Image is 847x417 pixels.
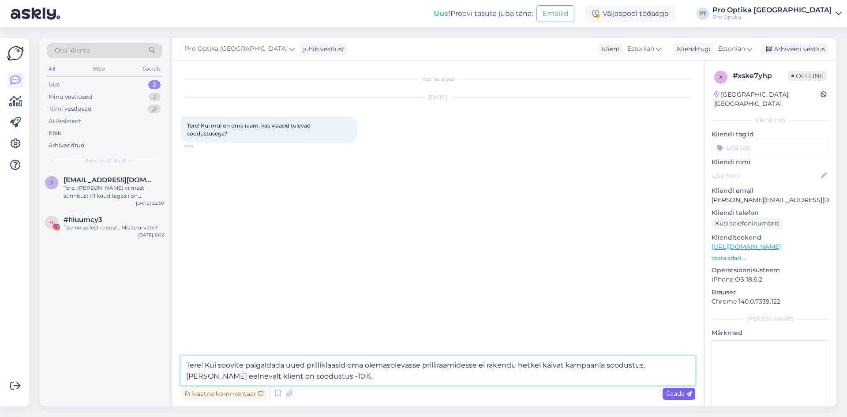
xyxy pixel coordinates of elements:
[7,45,24,62] img: Askly Logo
[712,130,829,139] p: Kliendi tag'id
[181,75,695,83] div: Vestlus algas
[181,94,695,101] div: [DATE]
[49,93,92,101] div: Minu vestlused
[718,44,745,54] span: Estonian
[712,186,829,195] p: Kliendi email
[181,356,695,385] textarea: Tere! Kui soovite paigaldada uued prilliklaasid oma olemasolevasse prilliraamidesse ei rakendu he...
[64,224,164,232] div: Teeme sellest reposti. Mis te arvate?
[712,141,829,154] input: Lisa tag
[598,45,620,54] div: Klient
[181,388,267,400] div: Privaatne kommentaar
[84,157,125,165] span: Uued vestlused
[697,8,709,20] div: PT
[50,179,53,186] span: J
[148,80,161,89] div: 2
[585,6,675,22] div: Väljaspool tööaega
[666,390,692,398] span: Saada
[712,7,842,21] a: Pro Optika [GEOGRAPHIC_DATA]Pro Optika
[712,297,829,306] p: Chrome 140.0.7339.122
[49,141,85,150] div: Arhiveeritud
[149,93,161,101] div: 2
[712,254,829,262] p: Vaata edasi ...
[64,184,164,200] div: Tere. [PERSON_NAME] viimast sünnitust (11 kuud tagasi) on silmanägemine hullem kui muidu, pideval...
[712,315,829,323] div: [PERSON_NAME]
[712,243,781,251] a: [URL][DOMAIN_NAME]
[712,171,819,180] input: Lisa nimi
[64,216,102,224] span: #hiuumcy3
[138,232,164,238] div: [DATE] 18:12
[184,143,217,150] span: 13:31
[719,74,723,80] span: x
[536,5,574,22] button: Emailid
[712,208,829,218] p: Kliendi telefon
[712,195,829,205] p: [PERSON_NAME][EMAIL_ADDRESS][DOMAIN_NAME]
[714,90,821,109] div: [GEOGRAPHIC_DATA], [GEOGRAPHIC_DATA]
[185,44,288,54] span: Pro Optika [GEOGRAPHIC_DATA]
[49,80,60,89] div: Uus
[47,63,57,75] div: All
[64,176,155,184] span: Janne.ruban@gmail.com
[49,219,54,225] span: h
[187,122,312,137] span: Tere! Kui mul on oma raam, kas klaasid tulevad soodustusega?
[627,44,654,54] span: Estonian
[712,288,829,297] p: Brauser
[712,158,829,167] p: Kliendi nimi
[49,117,81,126] div: AI Assistent
[91,63,107,75] div: Web
[712,266,829,275] p: Operatsioonisüsteem
[712,218,783,229] div: Küsi telefoninumbrit
[712,14,832,21] div: Pro Optika
[673,45,711,54] div: Klienditugi
[49,105,92,113] div: Tiimi vestlused
[141,63,162,75] div: Socials
[434,9,450,18] b: Uus!
[788,71,827,81] span: Offline
[712,233,829,242] p: Klienditeekond
[148,105,161,113] div: 0
[733,71,788,81] div: # xske7yhp
[300,45,345,54] div: juhib vestlust
[55,46,90,55] span: Otsi kliente
[712,275,829,284] p: iPhone OS 18.6.2
[712,7,832,14] div: Pro Optika [GEOGRAPHIC_DATA]
[136,200,164,207] div: [DATE] 22:30
[712,328,829,338] p: Märkmed
[434,8,533,19] div: Proovi tasuta juba täna:
[761,43,828,55] div: Arhiveeri vestlus
[712,116,829,124] div: Kliendi info
[49,129,61,138] div: Kõik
